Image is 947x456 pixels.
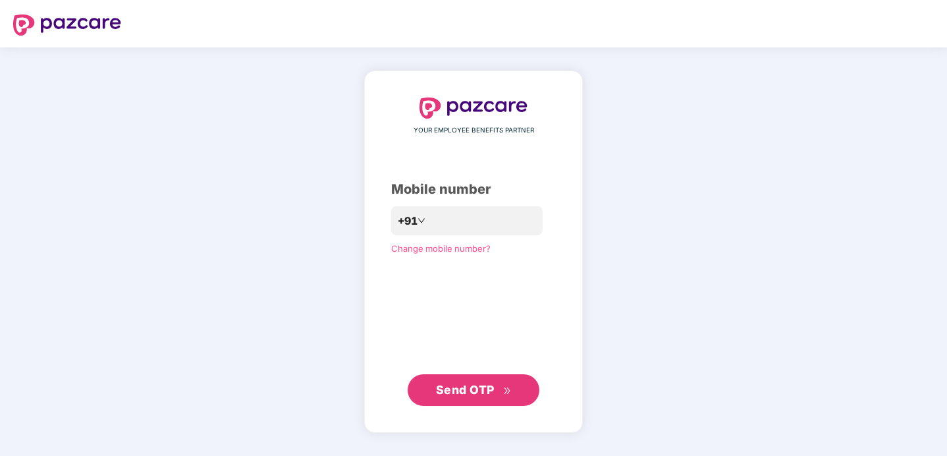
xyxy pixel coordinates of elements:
button: Send OTPdouble-right [408,374,539,406]
img: logo [13,14,121,36]
span: YOUR EMPLOYEE BENEFITS PARTNER [414,125,534,136]
img: logo [419,98,528,119]
span: down [418,217,425,225]
span: Send OTP [436,383,495,397]
a: Change mobile number? [391,243,491,254]
div: Mobile number [391,179,556,200]
span: double-right [503,387,512,395]
span: +91 [398,213,418,229]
